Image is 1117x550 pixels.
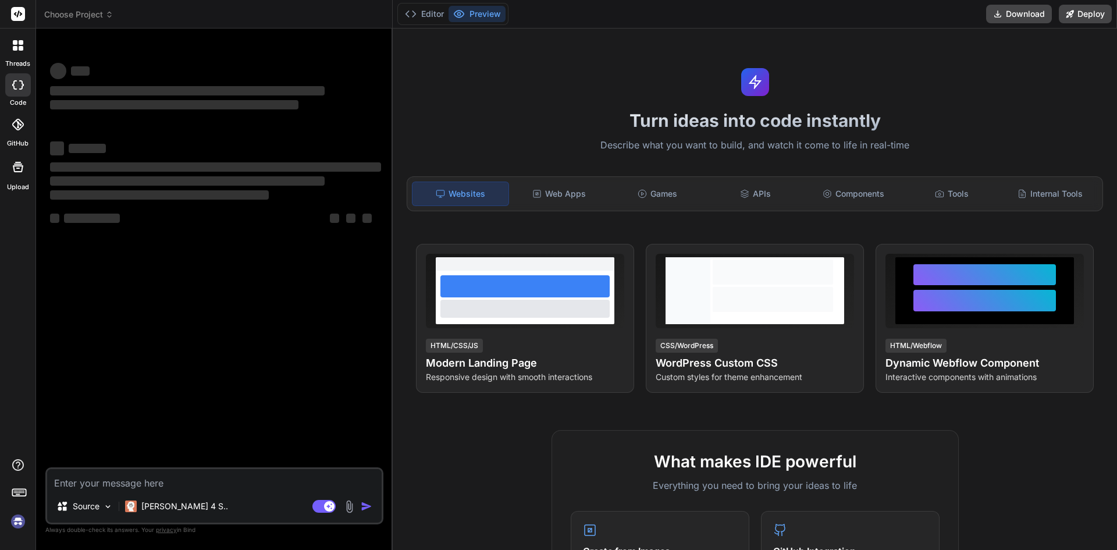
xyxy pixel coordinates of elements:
img: Pick Models [103,502,113,512]
label: threads [5,59,30,69]
div: APIs [707,182,803,206]
div: HTML/Webflow [885,339,947,353]
p: Always double-check its answers. Your in Bind [45,524,383,535]
div: Games [610,182,706,206]
p: Describe what you want to build, and watch it come to life in real-time [400,138,1110,153]
label: Upload [7,182,29,192]
span: ‌ [64,214,120,223]
div: HTML/CSS/JS [426,339,483,353]
h4: WordPress Custom CSS [656,355,854,371]
span: ‌ [50,141,64,155]
p: Responsive design with smooth interactions [426,371,624,383]
p: [PERSON_NAME] 4 S.. [141,501,228,512]
span: ‌ [50,190,269,200]
button: Editor [400,6,449,22]
div: Websites [412,182,509,206]
span: ‌ [50,162,381,172]
span: ‌ [362,214,372,223]
img: Claude 4 Sonnet [125,501,137,512]
button: Download [986,5,1052,23]
img: attachment [343,500,356,513]
span: ‌ [50,100,298,109]
button: Deploy [1059,5,1112,23]
button: Preview [449,6,506,22]
h1: Turn ideas into code instantly [400,110,1110,131]
h4: Modern Landing Page [426,355,624,371]
span: ‌ [69,144,106,153]
div: Tools [904,182,1000,206]
span: ‌ [71,66,90,76]
div: Components [806,182,902,206]
img: icon [361,501,372,512]
span: Choose Project [44,9,113,20]
span: ‌ [50,63,66,79]
div: Web Apps [511,182,607,206]
label: code [10,98,26,108]
span: ‌ [50,214,59,223]
img: signin [8,512,28,531]
p: Interactive components with animations [885,371,1084,383]
p: Everything you need to bring your ideas to life [571,478,940,492]
span: ‌ [50,86,325,95]
p: Custom styles for theme enhancement [656,371,854,383]
span: ‌ [346,214,355,223]
h2: What makes IDE powerful [571,449,940,474]
p: Source [73,501,99,512]
label: GitHub [7,139,29,148]
span: privacy [156,526,177,533]
div: CSS/WordPress [656,339,718,353]
div: Internal Tools [1002,182,1098,206]
span: ‌ [50,176,325,186]
span: ‌ [330,214,339,223]
h4: Dynamic Webflow Component [885,355,1084,371]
